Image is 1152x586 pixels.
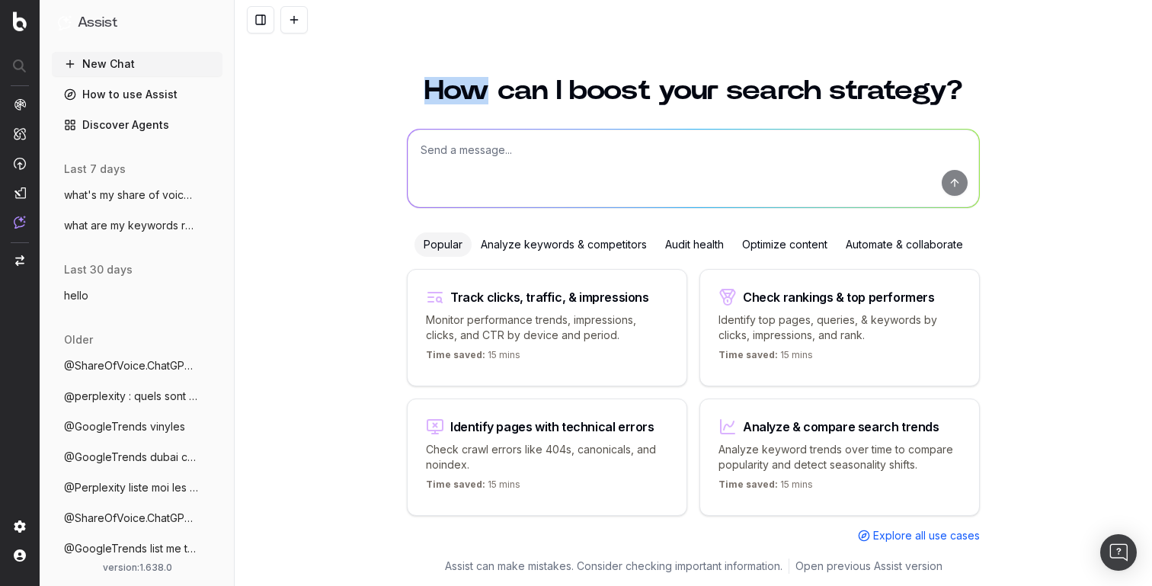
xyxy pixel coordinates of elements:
span: hello [64,288,88,303]
a: Discover Agents [52,113,222,137]
p: 15 mins [426,349,520,367]
h1: How can I boost your search strategy? [407,77,980,104]
img: Intelligence [14,127,26,140]
div: Optimize content [733,232,837,257]
button: hello [52,283,222,308]
button: @GoogleTrends vinyles [52,415,222,439]
a: Open previous Assist version [795,559,942,574]
span: @ShareOfVoice.ChatGPT est-ce que je suis [64,511,198,526]
button: @Perplexity liste moi les personnalités [52,476,222,500]
span: @GoogleTrends list me trends on [GEOGRAPHIC_DATA] ch [64,541,198,556]
p: Check crawl errors like 404s, canonicals, and noindex. [426,442,668,472]
img: My account [14,549,26,562]
span: @ShareOfVoice.ChatGPT for "Where can I f [64,358,198,373]
div: Check rankings & top performers [743,291,935,303]
button: what are my keywords rankings for https: [52,213,222,238]
span: what's my share of voice on chatgpt for [64,187,198,203]
img: Studio [14,187,26,199]
img: Assist [58,15,72,30]
span: Time saved: [426,349,485,360]
div: Audit health [656,232,733,257]
img: Activation [14,157,26,170]
span: what are my keywords rankings for https: [64,218,198,233]
button: @ShareOfVoice.ChatGPT for "Where can I f [52,354,222,378]
div: Open Intercom Messenger [1100,534,1137,571]
span: older [64,332,93,347]
a: How to use Assist [52,82,222,107]
span: @Perplexity liste moi les personnalités [64,480,198,495]
div: Track clicks, traffic, & impressions [450,291,649,303]
p: Analyze keyword trends over time to compare popularity and detect seasonality shifts. [718,442,961,472]
div: version: 1.638.0 [58,562,216,574]
p: Monitor performance trends, impressions, clicks, and CTR by device and period. [426,312,668,343]
div: Identify pages with technical errors [450,421,654,433]
p: Identify top pages, queries, & keywords by clicks, impressions, and rank. [718,312,961,343]
p: 15 mins [718,479,813,497]
button: Assist [58,12,216,34]
div: Analyze keywords & competitors [472,232,656,257]
button: @GoogleTrends dubai chocolate [52,445,222,469]
p: 15 mins [718,349,813,367]
span: Time saved: [718,479,778,490]
span: Time saved: [718,349,778,360]
span: last 30 days [64,262,133,277]
button: what's my share of voice on chatgpt for [52,183,222,207]
a: Explore all use cases [858,528,980,543]
span: @perplexity : quels sont les vetements l [64,389,198,404]
button: New Chat [52,52,222,76]
p: 15 mins [426,479,520,497]
p: Assist can make mistakes. Consider checking important information. [445,559,782,574]
div: Popular [414,232,472,257]
img: Setting [14,520,26,533]
button: @ShareOfVoice.ChatGPT est-ce que je suis [52,506,222,530]
div: Automate & collaborate [837,232,972,257]
span: Time saved: [426,479,485,490]
span: @GoogleTrends dubai chocolate [64,450,198,465]
div: Analyze & compare search trends [743,421,939,433]
span: @GoogleTrends vinyles [64,419,185,434]
img: Analytics [14,98,26,110]
img: Assist [14,216,26,229]
button: @perplexity : quels sont les vetements l [52,384,222,408]
span: last 7 days [64,162,126,177]
img: Botify logo [13,11,27,31]
button: @GoogleTrends list me trends on [GEOGRAPHIC_DATA] ch [52,536,222,561]
h1: Assist [78,12,117,34]
span: Explore all use cases [873,528,980,543]
img: Switch project [15,255,24,266]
